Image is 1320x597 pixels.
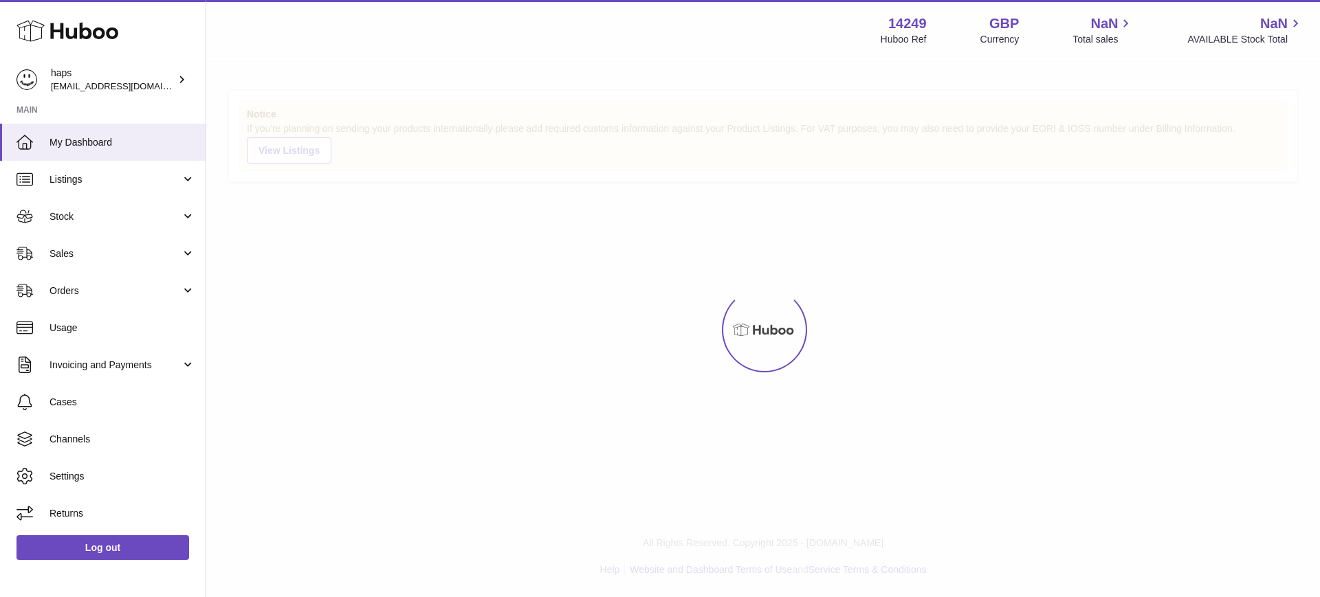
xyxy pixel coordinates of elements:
[49,322,195,335] span: Usage
[1187,33,1303,46] span: AVAILABLE Stock Total
[49,210,181,223] span: Stock
[888,14,927,33] strong: 14249
[49,359,181,372] span: Invoicing and Payments
[881,33,927,46] div: Huboo Ref
[1260,14,1288,33] span: NaN
[49,247,181,260] span: Sales
[16,69,37,90] img: internalAdmin-14249@internal.huboo.com
[1072,14,1134,46] a: NaN Total sales
[49,470,195,483] span: Settings
[980,33,1020,46] div: Currency
[1072,33,1134,46] span: Total sales
[49,433,195,446] span: Channels
[49,507,195,520] span: Returns
[49,173,181,186] span: Listings
[989,14,1019,33] strong: GBP
[16,535,189,560] a: Log out
[51,80,202,91] span: [EMAIL_ADDRESS][DOMAIN_NAME]
[51,67,175,93] div: haps
[1090,14,1118,33] span: NaN
[49,396,195,409] span: Cases
[49,136,195,149] span: My Dashboard
[1187,14,1303,46] a: NaN AVAILABLE Stock Total
[49,284,181,297] span: Orders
